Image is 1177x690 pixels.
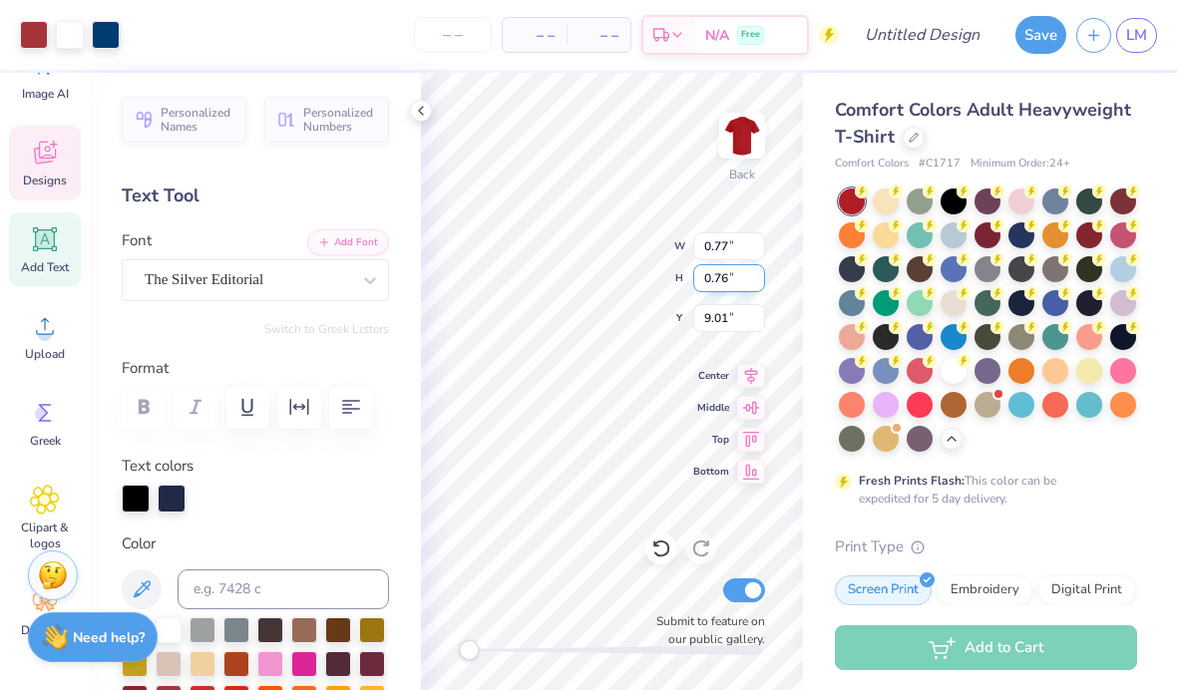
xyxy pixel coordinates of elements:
[919,156,961,172] span: # C1717
[1126,24,1147,47] span: LM
[835,575,932,605] div: Screen Print
[693,464,729,480] span: Bottom
[938,575,1032,605] div: Embroidery
[515,25,555,46] span: – –
[729,166,755,183] div: Back
[859,472,1104,508] div: This color can be expedited for 5 day delivery.
[122,455,194,478] label: Text colors
[835,535,1137,558] div: Print Type
[178,569,389,609] input: e.g. 7428 c
[30,433,61,449] span: Greek
[161,106,234,134] span: Personalized Names
[1038,575,1135,605] div: Digital Print
[722,116,762,156] img: Back
[849,15,995,55] input: Untitled Design
[693,432,729,448] span: Top
[303,106,377,134] span: Personalized Numbers
[21,622,69,638] span: Decorate
[705,25,729,46] span: N/A
[264,97,389,143] button: Personalized Numbers
[741,28,760,42] span: Free
[414,17,492,53] input: – –
[73,628,145,647] strong: Need help?
[25,346,65,362] span: Upload
[1116,18,1157,53] a: LM
[1015,16,1066,54] button: Save
[264,321,389,337] button: Switch to Greek Letters
[579,25,618,46] span: – –
[122,97,246,143] button: Personalized Names
[21,259,69,275] span: Add Text
[835,156,909,172] span: Comfort Colors
[122,357,389,380] label: Format
[122,182,389,209] div: Text Tool
[645,612,765,648] label: Submit to feature on our public gallery.
[693,368,729,384] span: Center
[859,473,965,489] strong: Fresh Prints Flash:
[122,532,389,555] label: Color
[693,400,729,416] span: Middle
[22,86,69,102] span: Image AI
[122,229,152,252] label: Font
[459,640,479,660] div: Accessibility label
[971,156,1070,172] span: Minimum Order: 24 +
[12,519,78,551] span: Clipart & logos
[307,229,389,255] button: Add Font
[23,172,67,188] span: Designs
[835,98,1131,149] span: Comfort Colors Adult Heavyweight T-Shirt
